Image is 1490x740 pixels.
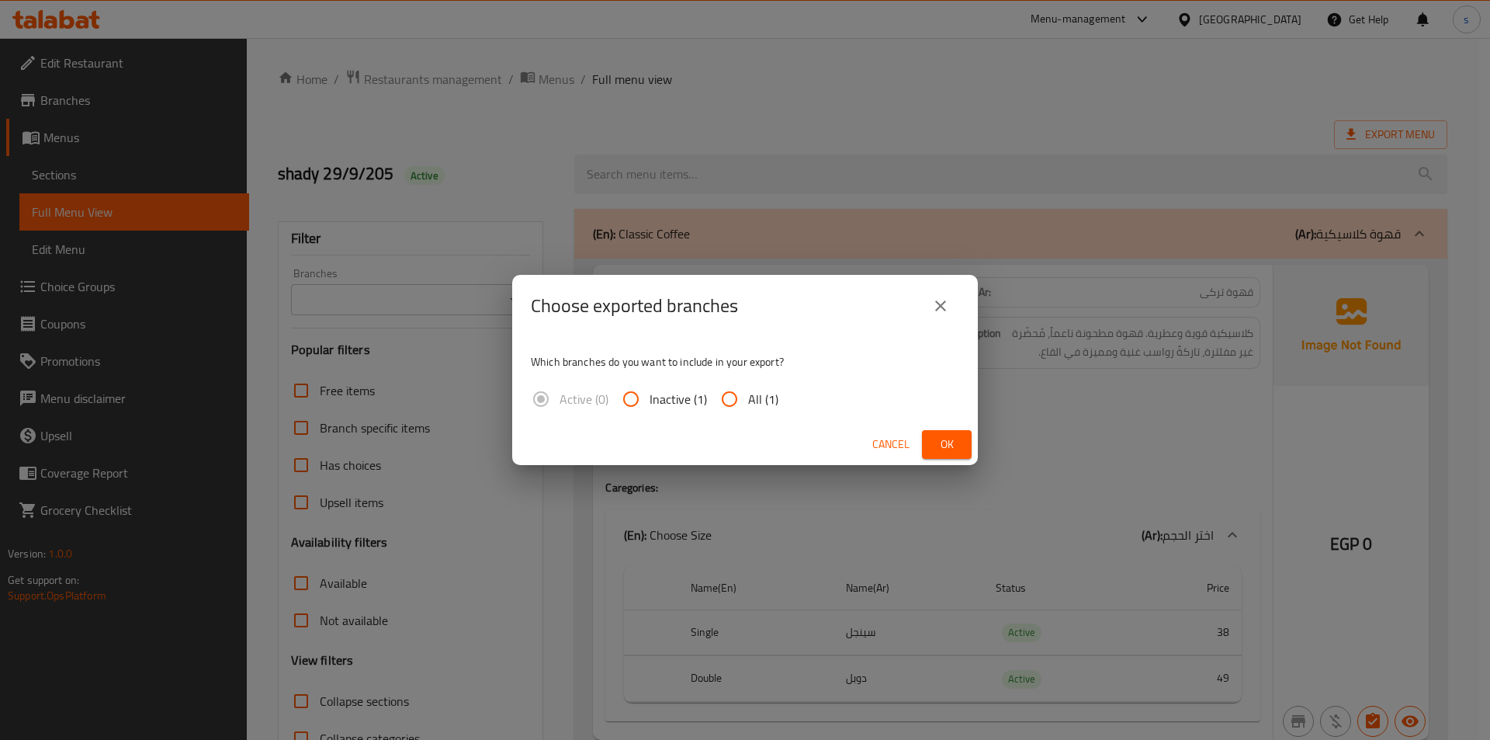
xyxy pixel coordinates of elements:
[872,435,910,454] span: Cancel
[531,354,959,370] p: Which branches do you want to include in your export?
[560,390,608,408] span: Active (0)
[748,390,778,408] span: All (1)
[650,390,707,408] span: Inactive (1)
[531,294,738,318] h2: Choose exported branches
[866,430,916,459] button: Cancel
[934,435,959,454] span: Ok
[922,287,959,325] button: close
[922,430,972,459] button: Ok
